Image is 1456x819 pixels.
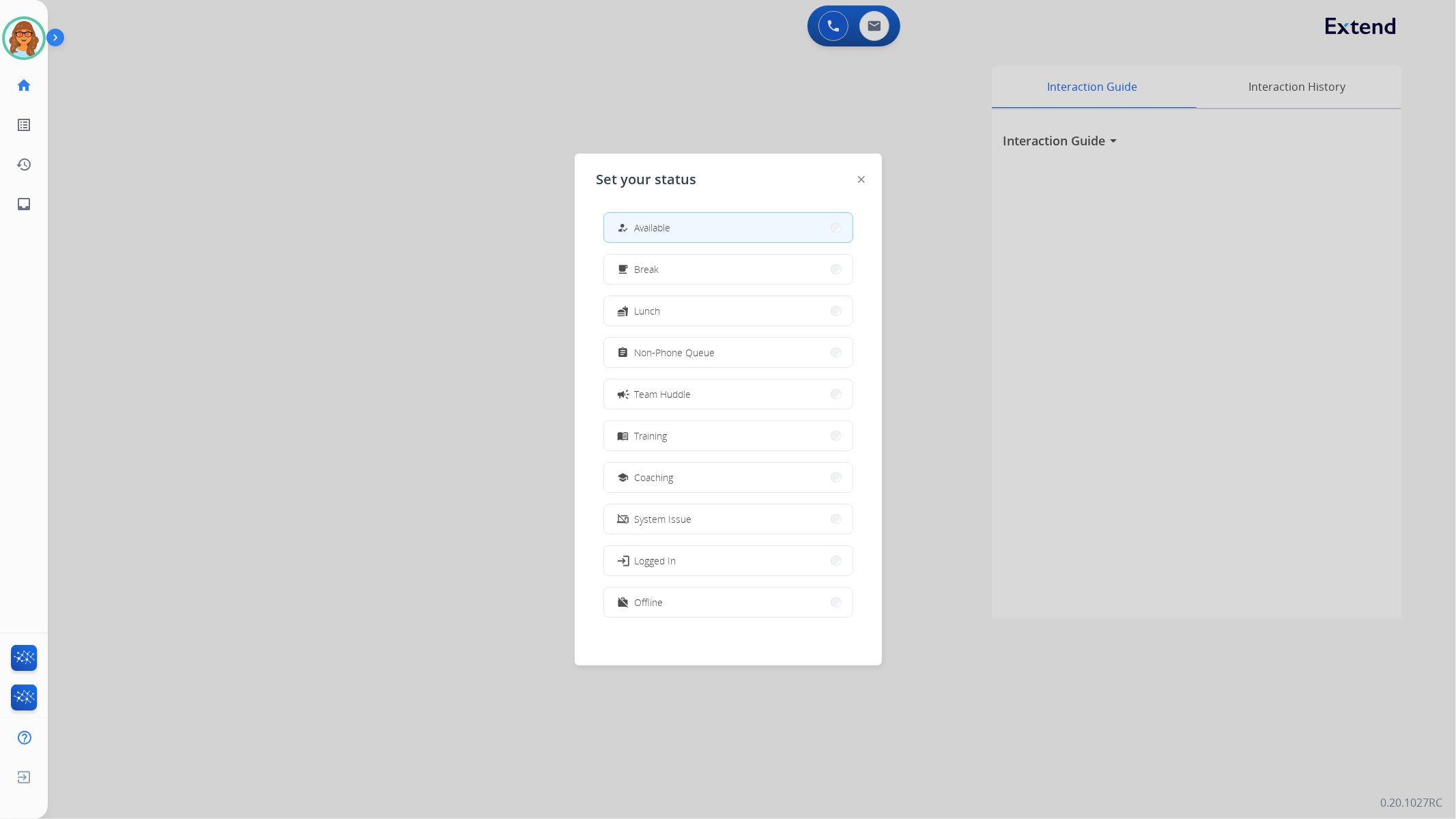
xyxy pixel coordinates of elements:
mat-icon: list_alt [16,117,32,133]
mat-icon: assignment [617,347,629,358]
p: 0.20.1027RC [1380,794,1442,811]
span: Logged In [635,554,676,568]
mat-icon: home [16,77,32,94]
mat-icon: work_off [617,597,629,608]
button: Coaching [604,463,853,492]
mat-icon: inbox [16,196,32,212]
span: Offline [635,595,663,609]
span: Training [635,429,668,443]
mat-icon: free_breakfast [617,263,629,275]
img: close-button [858,176,865,183]
button: Offline [604,588,853,617]
button: System Issue [604,504,853,534]
button: Lunch [604,296,853,326]
button: Break [604,255,853,284]
button: Logged In [604,546,853,575]
span: Break [635,262,659,276]
button: Available [604,213,853,242]
span: System Issue [635,512,692,526]
span: Non-Phone Queue [635,345,715,360]
span: Set your status [597,170,697,189]
span: Available [635,220,671,235]
button: Team Huddle [604,379,853,409]
button: Non-Phone Queue [604,338,853,367]
mat-icon: campaign [616,387,629,401]
span: Lunch [635,304,661,318]
button: Training [604,421,853,450]
mat-icon: fastfood [617,305,629,317]
span: Coaching [635,470,674,485]
mat-icon: menu_book [617,430,629,442]
img: avatar [5,19,43,57]
mat-icon: history [16,156,32,173]
mat-icon: school [617,472,629,483]
mat-icon: phonelink_off [617,513,629,525]
span: Team Huddle [635,387,691,401]
mat-icon: how_to_reg [617,222,629,233]
mat-icon: login [616,554,629,567]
